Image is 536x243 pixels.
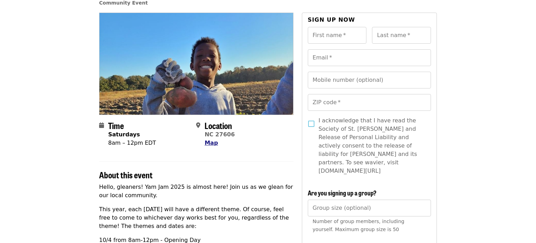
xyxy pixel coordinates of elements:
[108,131,140,138] strong: Saturdays
[108,139,156,147] div: 8am – 12pm EDT
[308,72,431,88] input: Mobile number (optional)
[204,131,234,138] a: NC 27606
[308,16,355,23] span: Sign up now
[99,13,293,114] img: Yam Jam 2025! organized by Society of St. Andrew
[196,122,200,129] i: map-marker-alt icon
[308,27,367,44] input: First name
[99,122,104,129] i: calendar icon
[99,205,293,230] p: This year, each [DATE] will have a different theme. Of course, feel free to come to whichever day...
[204,139,218,147] button: Map
[308,188,377,197] span: Are you signing up a group?
[313,219,404,232] span: Number of group members, including yourself. Maximum group size is 50
[372,27,431,44] input: Last name
[308,49,431,66] input: Email
[308,94,431,111] input: ZIP code
[319,116,425,175] span: I acknowledge that I have read the Society of St. [PERSON_NAME] and Release of Personal Liability...
[99,183,293,200] p: Hello, gleaners! Yam Jam 2025 is almost here! Join us as we glean for our local community.
[204,119,232,131] span: Location
[308,200,431,216] input: [object Object]
[99,169,152,181] span: About this event
[108,119,124,131] span: Time
[204,140,218,146] span: Map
